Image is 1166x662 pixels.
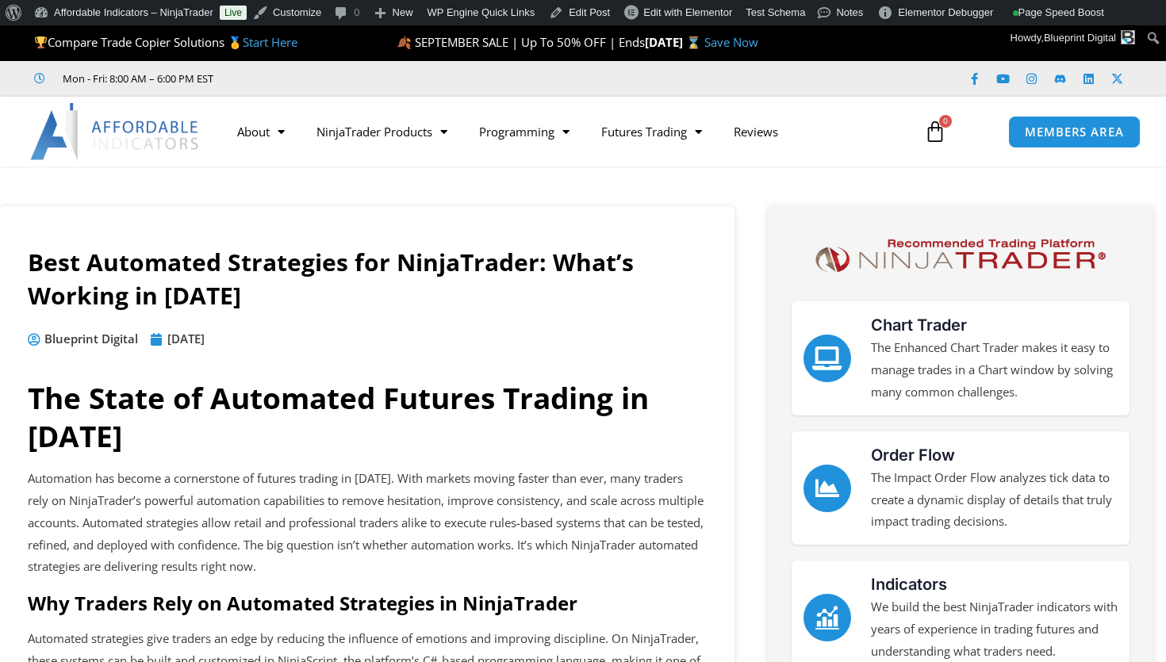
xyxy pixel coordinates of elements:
[804,465,851,512] a: Order Flow
[59,69,213,88] span: Mon - Fri: 8:00 AM – 6:00 PM EST
[30,103,201,160] img: LogoAI
[804,335,851,382] a: Chart Trader
[939,115,952,128] span: 0
[301,113,463,150] a: NinjaTrader Products
[871,575,947,594] a: Indicators
[1044,32,1116,44] span: Blueprint Digital
[167,331,205,346] time: [DATE]
[221,113,910,150] nav: Menu
[220,6,247,20] a: Live
[1005,25,1141,51] a: Howdy,
[704,34,758,50] a: Save Now
[645,34,704,50] strong: [DATE] ⌛
[35,36,47,48] img: 🏆
[40,328,138,350] span: Blueprint Digital
[221,113,301,150] a: About
[643,6,732,18] span: Edit with Elementor
[871,446,955,465] a: Order Flow
[900,109,970,155] a: 0
[28,246,707,312] h1: Best Automated Strategies for NinjaTrader: What’s Working in [DATE]
[243,34,297,50] a: Start Here
[397,34,645,50] span: 🍂 SEPTEMBER SALE | Up To 50% OFF | Ends
[808,234,1113,277] img: NinjaTrader Logo
[28,470,704,574] span: Automation has become a cornerstone of futures trading in [DATE]. With markets moving faster than...
[1025,126,1124,138] span: MEMBERS AREA
[871,467,1118,534] p: The Impact Order Flow analyzes tick data to create a dynamic display of details that truly impact...
[236,71,474,86] iframe: Customer reviews powered by Trustpilot
[718,113,794,150] a: Reviews
[28,590,577,616] strong: Why Traders Rely on Automated Strategies in NinjaTrader
[804,594,851,641] a: Indicators
[871,337,1118,404] p: The Enhanced Chart Trader makes it easy to manage trades in a Chart window by solving many common...
[463,113,585,150] a: Programming
[871,316,967,335] a: Chart Trader
[34,34,297,50] span: Compare Trade Copier Solutions 🥇
[585,113,718,150] a: Futures Trading
[28,377,649,456] b: The State of Automated Futures Trading in [DATE]
[1008,116,1141,148] a: MEMBERS AREA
